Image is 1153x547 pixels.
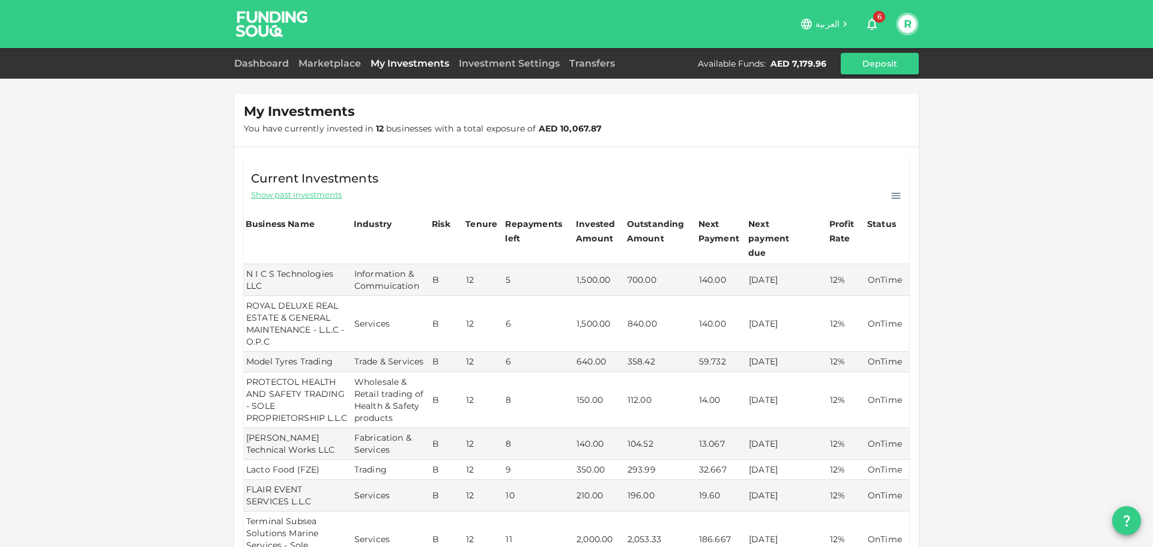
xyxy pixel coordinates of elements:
a: Investment Settings [454,58,564,69]
td: ROYAL DELUXE REAL ESTATE & GENERAL MAINTENANCE - L.L.C - O.P.C [244,296,352,352]
div: Status [867,217,897,231]
td: [DATE] [746,460,828,480]
div: Repayments left [505,217,565,246]
div: Tenure [465,217,497,231]
td: OnTime [865,296,909,352]
td: 12 [464,372,503,428]
span: Show past investments [251,189,342,201]
td: Information & Commuication [352,264,430,296]
div: Next Payment [698,217,745,246]
td: OnTime [865,264,909,296]
strong: 12 [376,123,384,134]
td: 14.00 [697,372,746,428]
td: [DATE] [746,296,828,352]
td: 12% [828,480,865,512]
td: [DATE] [746,428,828,460]
td: 13.067 [697,428,746,460]
td: 140.00 [697,296,746,352]
td: [PERSON_NAME] Technical Works LLC [244,428,352,460]
td: OnTime [865,460,909,480]
div: Outstanding Amount [627,217,687,246]
td: 140.00 [574,428,625,460]
div: Business Name [246,217,315,231]
span: You have currently invested in businesses with a total exposure of [244,123,602,134]
div: Profit Rate [829,217,864,246]
span: My Investments [244,103,355,120]
strong: AED 10,067.87 [539,123,602,134]
td: 196.00 [625,480,697,512]
td: OnTime [865,480,909,512]
div: Industry [354,217,392,231]
td: B [430,428,464,460]
div: Risk [432,217,456,231]
td: B [430,264,464,296]
span: Current Investments [251,169,378,188]
td: OnTime [865,372,909,428]
td: 8 [503,428,574,460]
td: 6 [503,352,574,372]
td: 350.00 [574,460,625,480]
td: 210.00 [574,480,625,512]
td: 1,500.00 [574,264,625,296]
td: 12% [828,264,865,296]
td: B [430,296,464,352]
div: Invested Amount [576,217,623,246]
td: Trading [352,460,430,480]
span: العربية [816,19,840,29]
td: 12% [828,372,865,428]
td: 12 [464,352,503,372]
td: 12 [464,460,503,480]
td: 12% [828,352,865,372]
td: 32.667 [697,460,746,480]
a: Transfers [564,58,620,69]
td: 112.00 [625,372,697,428]
td: 700.00 [625,264,697,296]
td: [DATE] [746,264,828,296]
button: question [1112,506,1141,535]
td: 12% [828,428,865,460]
td: OnTime [865,428,909,460]
td: 140.00 [697,264,746,296]
td: [DATE] [746,352,828,372]
td: Services [352,296,430,352]
td: 1,500.00 [574,296,625,352]
td: 12 [464,428,503,460]
td: Trade & Services [352,352,430,372]
a: Marketplace [294,58,366,69]
button: Deposit [841,53,919,74]
td: 840.00 [625,296,697,352]
span: 6 [873,11,885,23]
div: Available Funds : [698,58,766,70]
td: B [430,480,464,512]
td: 150.00 [574,372,625,428]
div: Next payment due [748,217,808,260]
td: 104.52 [625,428,697,460]
td: 12% [828,460,865,480]
td: 12% [828,296,865,352]
td: Services [352,480,430,512]
td: 12 [464,480,503,512]
td: 5 [503,264,574,296]
td: B [430,372,464,428]
td: 12 [464,296,503,352]
td: N I C S Technologies LLC [244,264,352,296]
td: Lacto Food (FZE) [244,460,352,480]
a: My Investments [366,58,454,69]
td: 6 [503,296,574,352]
td: 12 [464,264,503,296]
td: Wholesale & Retail trading of Health & Safety products [352,372,430,428]
button: R [898,15,916,33]
td: 358.42 [625,352,697,372]
td: 8 [503,372,574,428]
